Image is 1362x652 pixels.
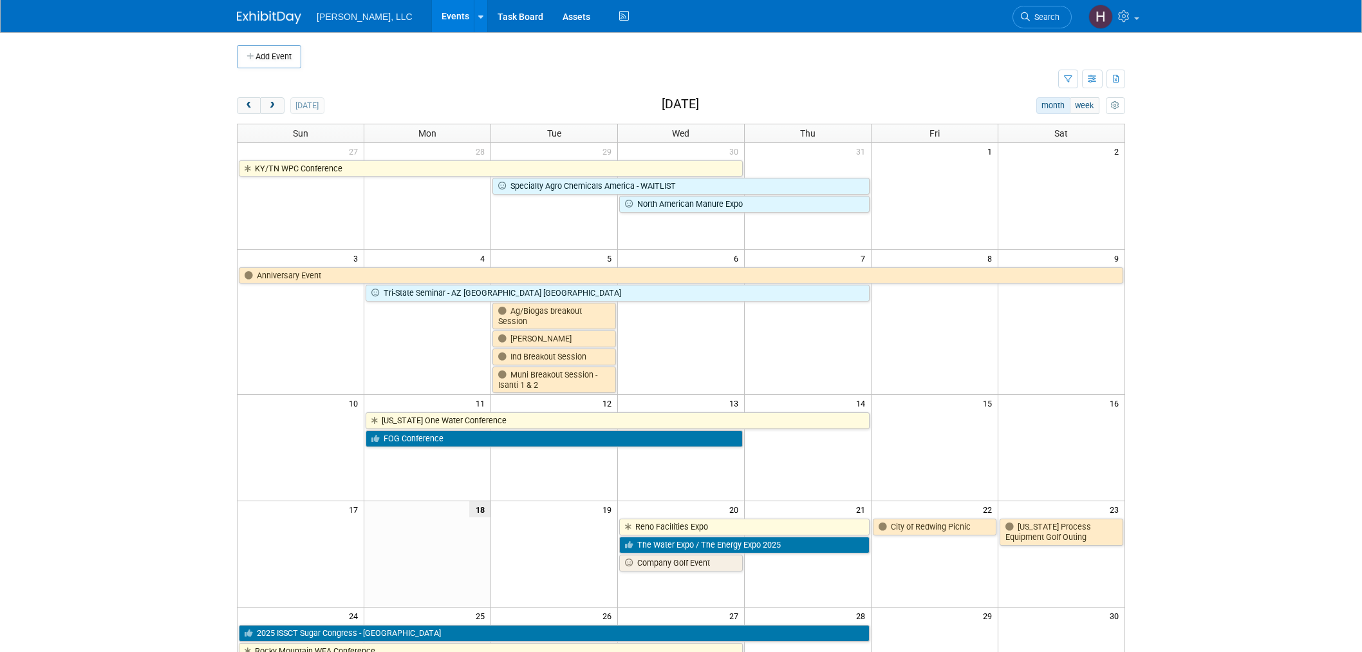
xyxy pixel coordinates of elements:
[348,501,364,517] span: 17
[239,625,870,642] a: 2025 ISSCT Sugar Congress - [GEOGRAPHIC_DATA]
[290,97,324,114] button: [DATE]
[800,128,816,139] span: Thu
[492,367,616,393] a: Muni Breakout Session - Isanti 1 & 2
[366,412,869,429] a: [US_STATE] One Water Conference
[855,395,871,411] span: 14
[619,196,870,213] a: North American Manure Expo
[728,395,744,411] span: 13
[1036,97,1070,114] button: month
[1108,501,1124,517] span: 23
[317,12,413,22] span: [PERSON_NAME], LLC
[1113,143,1124,159] span: 2
[619,537,870,553] a: The Water Expo / The Energy Expo 2025
[492,331,616,347] a: [PERSON_NAME]
[237,97,261,114] button: prev
[492,349,616,365] a: Ind Breakout Session
[859,250,871,266] span: 7
[474,608,490,624] span: 25
[1070,97,1099,114] button: week
[606,250,617,266] span: 5
[732,250,744,266] span: 6
[418,128,436,139] span: Mon
[492,178,870,195] a: Specialty Agro Chemicals America - WAITLIST
[293,128,308,139] span: Sun
[1054,128,1068,139] span: Sat
[1111,102,1119,110] i: Personalize Calendar
[982,501,998,517] span: 22
[1030,12,1059,22] span: Search
[855,143,871,159] span: 31
[728,608,744,624] span: 27
[986,250,998,266] span: 8
[986,143,998,159] span: 1
[601,395,617,411] span: 12
[662,97,699,111] h2: [DATE]
[469,501,490,517] span: 18
[237,45,301,68] button: Add Event
[352,250,364,266] span: 3
[982,395,998,411] span: 15
[1000,519,1123,545] a: [US_STATE] Process Equipment Golf Outing
[672,128,689,139] span: Wed
[1012,6,1072,28] a: Search
[239,160,743,177] a: KY/TN WPC Conference
[547,128,561,139] span: Tue
[1088,5,1113,29] img: Hannah Mulholland
[239,267,1123,284] a: Anniversary Event
[728,501,744,517] span: 20
[1113,250,1124,266] span: 9
[601,608,617,624] span: 26
[366,430,743,447] a: FOG Conference
[619,555,743,571] a: Company Golf Event
[619,519,870,535] a: Reno Facilities Expo
[728,143,744,159] span: 30
[855,501,871,517] span: 21
[873,519,996,535] a: City of Redwing Picnic
[366,285,869,302] a: Tri-State Seminar - AZ [GEOGRAPHIC_DATA] [GEOGRAPHIC_DATA]
[601,143,617,159] span: 29
[1106,97,1125,114] button: myCustomButton
[348,395,364,411] span: 10
[855,608,871,624] span: 28
[929,128,940,139] span: Fri
[348,143,364,159] span: 27
[982,608,998,624] span: 29
[237,11,301,24] img: ExhibitDay
[348,608,364,624] span: 24
[474,395,490,411] span: 11
[1108,395,1124,411] span: 16
[474,143,490,159] span: 28
[601,501,617,517] span: 19
[1108,608,1124,624] span: 30
[479,250,490,266] span: 4
[492,303,616,329] a: Ag/Biogas breakout Session
[260,97,284,114] button: next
